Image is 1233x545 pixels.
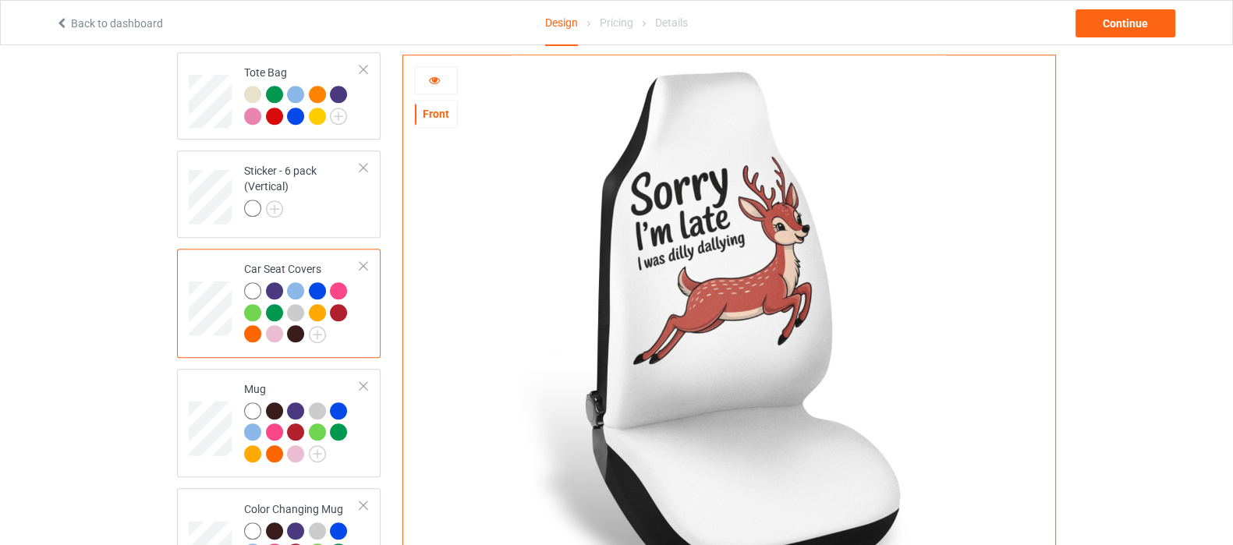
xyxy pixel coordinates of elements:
img: svg+xml;base64,PD94bWwgdmVyc2lvbj0iMS4wIiBlbmNvZGluZz0iVVRGLTgiPz4KPHN2ZyB3aWR0aD0iMjJweCIgaGVpZ2... [309,326,326,343]
div: Design [545,1,578,46]
div: Continue [1075,9,1175,37]
div: Mug [177,369,381,478]
img: svg+xml;base64,PD94bWwgdmVyc2lvbj0iMS4wIiBlbmNvZGluZz0iVVRGLTgiPz4KPHN2ZyB3aWR0aD0iMjJweCIgaGVpZ2... [330,108,347,125]
div: Car Seat Covers [177,249,381,358]
div: Sticker - 6 pack (Vertical) [244,163,360,216]
img: svg+xml;base64,PD94bWwgdmVyc2lvbj0iMS4wIiBlbmNvZGluZz0iVVRGLTgiPz4KPHN2ZyB3aWR0aD0iMjJweCIgaGVpZ2... [309,445,326,462]
div: Details [655,1,688,44]
div: Tote Bag [244,65,360,123]
div: Front [415,106,457,122]
a: Back to dashboard [55,17,163,30]
img: svg+xml;base64,PD94bWwgdmVyc2lvbj0iMS4wIiBlbmNvZGluZz0iVVRGLTgiPz4KPHN2ZyB3aWR0aD0iMjJweCIgaGVpZ2... [266,200,283,218]
div: Mug [244,381,360,462]
div: Car Seat Covers [244,261,360,342]
div: Tote Bag [177,52,381,140]
div: Sticker - 6 pack (Vertical) [177,150,381,238]
div: Pricing [600,1,633,44]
